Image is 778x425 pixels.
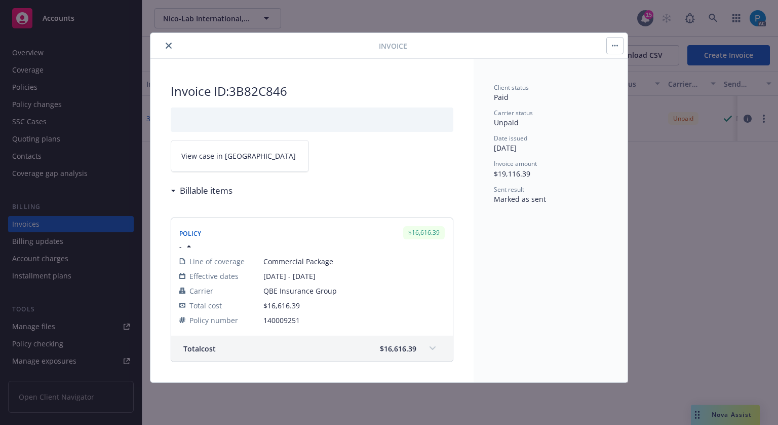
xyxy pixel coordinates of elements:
[179,241,194,252] button: -
[180,184,232,197] h3: Billable items
[263,301,300,310] span: $16,616.39
[380,343,416,354] span: $16,616.39
[494,159,537,168] span: Invoice amount
[171,336,453,362] div: Totalcost$16,616.39
[494,194,546,204] span: Marked as sent
[494,169,530,179] span: $19,116.39
[171,140,309,172] a: View case in [GEOGRAPHIC_DATA]
[189,300,222,311] span: Total cost
[189,286,213,296] span: Carrier
[263,256,445,267] span: Commercial Package
[183,343,216,354] span: Total cost
[189,271,239,281] span: Effective dates
[494,134,527,143] span: Date issued
[179,241,182,252] span: -
[179,229,202,238] span: Policy
[163,40,175,52] button: close
[171,184,232,197] div: Billable items
[494,92,509,102] span: Paid
[181,151,296,161] span: View case in [GEOGRAPHIC_DATA]
[263,315,445,326] span: 140009251
[494,185,524,194] span: Sent result
[494,118,519,127] span: Unpaid
[189,315,238,326] span: Policy number
[189,256,245,267] span: Line of coverage
[263,286,445,296] span: QBE Insurance Group
[379,41,407,51] span: Invoice
[171,83,453,99] h2: Invoice ID: 3B82C846
[494,83,529,92] span: Client status
[403,226,445,239] div: $16,616.39
[494,109,533,117] span: Carrier status
[263,271,445,281] span: [DATE] - [DATE]
[494,143,517,153] span: [DATE]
